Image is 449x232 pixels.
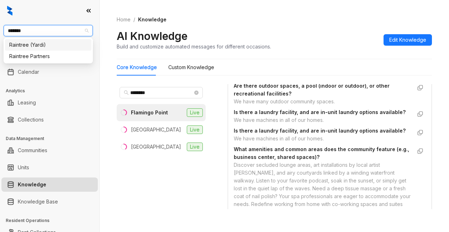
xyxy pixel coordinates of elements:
[234,116,412,124] div: We have machines in all of our homes.
[6,217,99,224] h3: Resident Operations
[234,135,412,143] div: We have machines in all of our homes.
[5,51,91,62] div: Raintree Partners
[234,98,412,105] div: We have many outdoor community spaces.
[117,43,271,50] div: Build and customize automated messages for different occasions.
[18,160,29,175] a: Units
[187,108,203,117] span: Live
[18,96,36,110] a: Leasing
[9,41,87,49] div: Raintree (Yardi)
[131,126,181,134] div: [GEOGRAPHIC_DATA]
[117,29,187,43] h2: AI Knowledge
[234,128,406,134] strong: Is there a laundry facility, and are in-unit laundry options available?
[194,91,199,95] span: close-circle
[133,16,135,24] li: /
[138,16,167,22] span: Knowledge
[168,63,214,71] div: Custom Knowledge
[6,88,99,94] h3: Analytics
[18,113,44,127] a: Collections
[1,96,98,110] li: Leasing
[1,48,98,62] li: Leads
[124,90,129,95] span: search
[1,160,98,175] li: Units
[5,39,91,51] div: Raintree (Yardi)
[115,16,132,24] a: Home
[1,195,98,209] li: Knowledge Base
[131,143,181,151] div: [GEOGRAPHIC_DATA]
[18,195,58,209] a: Knowledge Base
[131,109,168,117] div: Flamingo Point
[18,143,47,158] a: Communities
[117,63,157,71] div: Core Knowledge
[234,146,409,160] strong: What amenities and common areas does the community feature (e.g., business center, shared spaces)?
[18,177,46,192] a: Knowledge
[1,177,98,192] li: Knowledge
[234,109,406,115] strong: Is there a laundry facility, and are in-unit laundry options available?
[6,135,99,142] h3: Data Management
[9,52,87,60] div: Raintree Partners
[18,65,39,79] a: Calendar
[1,143,98,158] li: Communities
[187,143,203,151] span: Live
[389,36,426,44] span: Edit Knowledge
[384,34,432,46] button: Edit Knowledge
[1,65,98,79] li: Calendar
[234,161,412,224] div: Discover secluded lounge areas, art installations by local artist [PERSON_NAME], and airy courtya...
[187,125,203,134] span: Live
[7,6,12,16] img: logo
[1,113,98,127] li: Collections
